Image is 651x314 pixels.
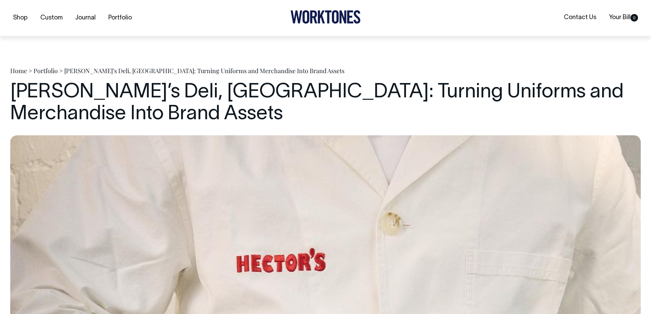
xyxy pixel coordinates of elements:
a: Shop [10,12,30,24]
span: > [28,67,32,75]
span: 0 [630,14,638,22]
a: Portfolio [106,12,135,24]
span: [PERSON_NAME]’s Deli, [GEOGRAPHIC_DATA]: Turning Uniforms and Merchandise Into Brand Assets [64,67,344,75]
a: Contact Us [561,12,599,23]
a: Your Bill0 [606,12,641,23]
span: > [59,67,63,75]
a: Home [10,67,27,75]
h1: [PERSON_NAME]’s Deli, [GEOGRAPHIC_DATA]: Turning Uniforms and Merchandise Into Brand Assets [10,82,641,125]
a: Portfolio [33,67,58,75]
a: Custom [38,12,65,24]
a: Journal [72,12,98,24]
